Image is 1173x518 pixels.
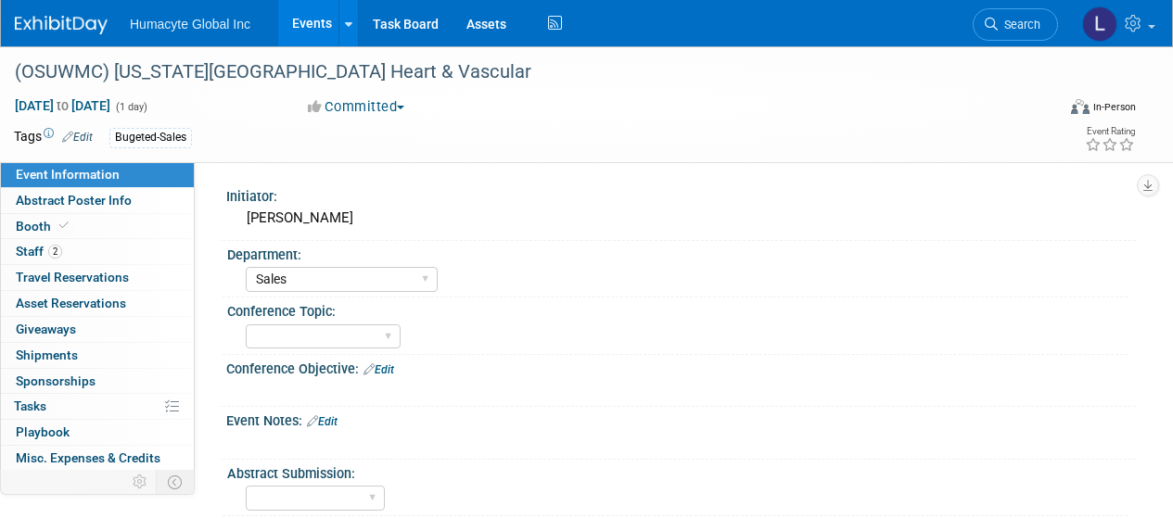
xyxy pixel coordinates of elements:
a: Giveaways [1,317,194,342]
span: Booth [16,219,72,234]
a: Search [973,8,1058,41]
span: Giveaways [16,322,76,336]
span: Shipments [16,347,78,362]
span: Sponsorships [16,373,96,388]
span: to [54,98,71,113]
div: Event Format [972,96,1136,124]
a: Edit [363,363,394,376]
a: Shipments [1,343,194,368]
span: Travel Reservations [16,270,129,284]
i: Booth reservation complete [59,221,69,231]
span: Event Information [16,167,120,182]
div: In-Person [1092,100,1136,114]
a: Event Information [1,162,194,187]
div: Abstract Submission: [227,460,1128,483]
div: Initiator: [226,183,1136,206]
span: Staff [16,244,62,259]
a: Playbook [1,420,194,445]
a: Travel Reservations [1,265,194,290]
div: Event Notes: [226,407,1136,431]
a: Sponsorships [1,369,194,394]
td: Tags [14,127,93,148]
span: Search [998,18,1040,32]
img: Format-Inperson.png [1071,99,1090,114]
span: [DATE] [DATE] [14,97,111,114]
span: (1 day) [114,101,147,113]
div: [PERSON_NAME] [240,204,1122,233]
div: Conference Objective: [226,355,1136,379]
span: Playbook [16,424,70,439]
div: Conference Topic: [227,297,1128,321]
span: Asset Reservations [16,296,126,310]
div: Department: [227,241,1128,264]
div: Bugeted-Sales [109,128,192,147]
a: Misc. Expenses & Credits [1,446,194,471]
span: Abstract Poster Info [16,193,132,208]
span: Misc. Expenses & Credits [16,450,160,465]
button: Committed [301,97,412,117]
img: Linda Hamilton [1082,6,1117,42]
img: ExhibitDay [15,16,108,34]
span: Humacyte Global Inc [130,17,250,32]
a: Edit [62,131,93,144]
a: Booth [1,214,194,239]
span: 2 [48,245,62,259]
div: Event Rating [1085,127,1135,136]
a: Tasks [1,394,194,419]
td: Personalize Event Tab Strip [124,470,157,494]
span: Tasks [14,398,46,413]
a: Abstract Poster Info [1,188,194,213]
div: (OSUWMC) [US_STATE][GEOGRAPHIC_DATA] Heart & Vascular [8,56,1040,89]
td: Toggle Event Tabs [157,470,195,494]
a: Staff2 [1,239,194,264]
a: Asset Reservations [1,291,194,316]
a: Edit [307,415,338,428]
